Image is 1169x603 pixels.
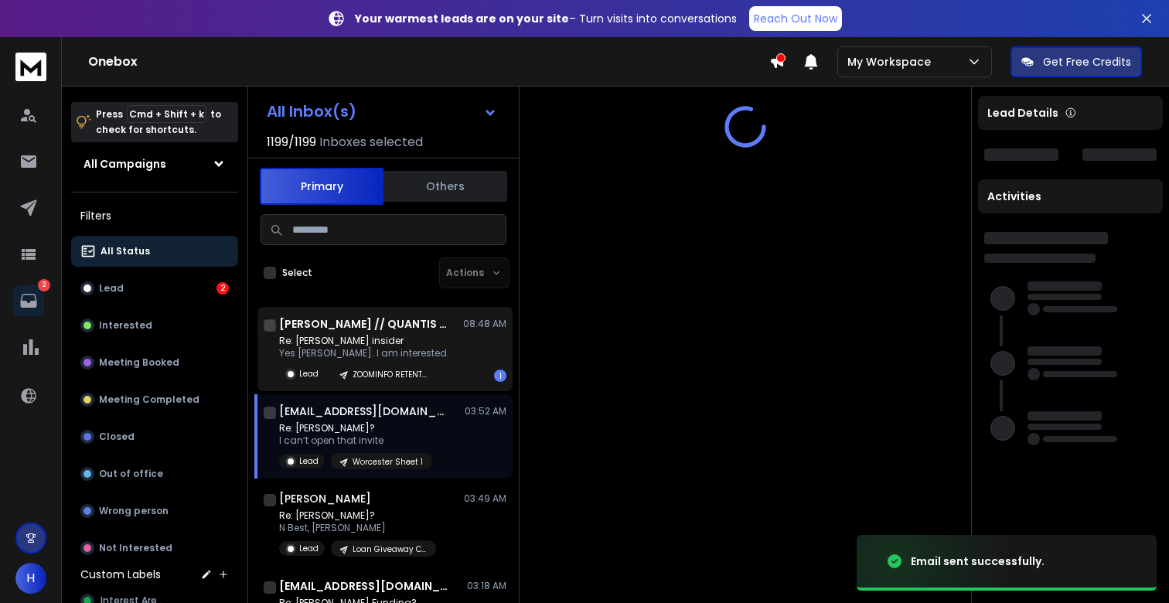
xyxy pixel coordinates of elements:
p: 03:52 AM [465,405,506,417]
p: Lead [299,455,319,467]
button: Wrong person [71,496,238,526]
p: Lead [99,282,124,295]
h1: All Inbox(s) [267,104,356,119]
label: Select [282,267,312,279]
p: Lead [299,368,319,380]
div: Email sent successfully. [911,554,1045,569]
span: Cmd + Shift + k [127,105,206,123]
p: Wrong person [99,505,169,517]
p: Loan Giveaway CEM [353,543,427,555]
strong: Your warmest leads are on your site [355,11,569,26]
p: Out of office [99,468,163,480]
h3: Filters [71,205,238,227]
button: Others [383,169,507,203]
p: Worcester Sheet 1 [353,456,423,468]
h1: Onebox [88,53,769,71]
p: Re: [PERSON_NAME]? [279,509,436,522]
div: 1 [494,370,506,382]
p: Yes [PERSON_NAME]. I am interested. [279,347,449,359]
p: Lead [299,543,319,554]
a: Reach Out Now [749,6,842,31]
button: Meeting Completed [71,384,238,415]
h1: [EMAIL_ADDRESS][DOMAIN_NAME] [279,578,449,594]
p: Lead Details [987,105,1058,121]
p: 2 [38,279,50,291]
p: Get Free Credits [1043,54,1131,70]
h3: Inboxes selected [319,133,423,152]
button: All Status [71,236,238,267]
p: 03:49 AM [464,492,506,505]
span: 1199 / 1199 [267,133,316,152]
p: 03:18 AM [467,580,506,592]
p: Re: [PERSON_NAME] insider [279,335,449,347]
button: Closed [71,421,238,452]
button: Out of office [71,458,238,489]
button: Not Interested [71,533,238,564]
p: Re: [PERSON_NAME]? [279,422,432,434]
p: Meeting Completed [99,393,199,406]
h1: [EMAIL_ADDRESS][DOMAIN_NAME] [279,404,449,419]
p: Not Interested [99,542,172,554]
p: Interested [99,319,152,332]
h1: All Campaigns [83,156,166,172]
p: – Turn visits into conversations [355,11,737,26]
button: Primary [260,168,383,205]
p: Reach Out Now [754,11,837,26]
div: Activities [978,179,1163,213]
p: N Best, [PERSON_NAME] [279,522,436,534]
button: H [15,563,46,594]
button: Lead2 [71,273,238,304]
p: I can’t open that invite [279,434,432,447]
p: Closed [99,431,135,443]
img: logo [15,53,46,81]
button: All Inbox(s) [254,96,510,127]
p: ZOOMINFO RETENTION CAMPAIGN [353,369,427,380]
button: Get Free Credits [1011,46,1142,77]
p: My Workspace [847,54,937,70]
div: 2 [216,282,229,295]
a: 2 [13,285,44,316]
h3: Custom Labels [80,567,161,582]
button: All Campaigns [71,148,238,179]
p: Press to check for shortcuts. [96,107,221,138]
p: All Status [101,245,150,257]
h1: [PERSON_NAME] // QUANTIS AI LABS [279,316,449,332]
button: Interested [71,310,238,341]
button: Meeting Booked [71,347,238,378]
p: 08:48 AM [463,318,506,330]
p: Meeting Booked [99,356,179,369]
h1: [PERSON_NAME] [279,491,371,506]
